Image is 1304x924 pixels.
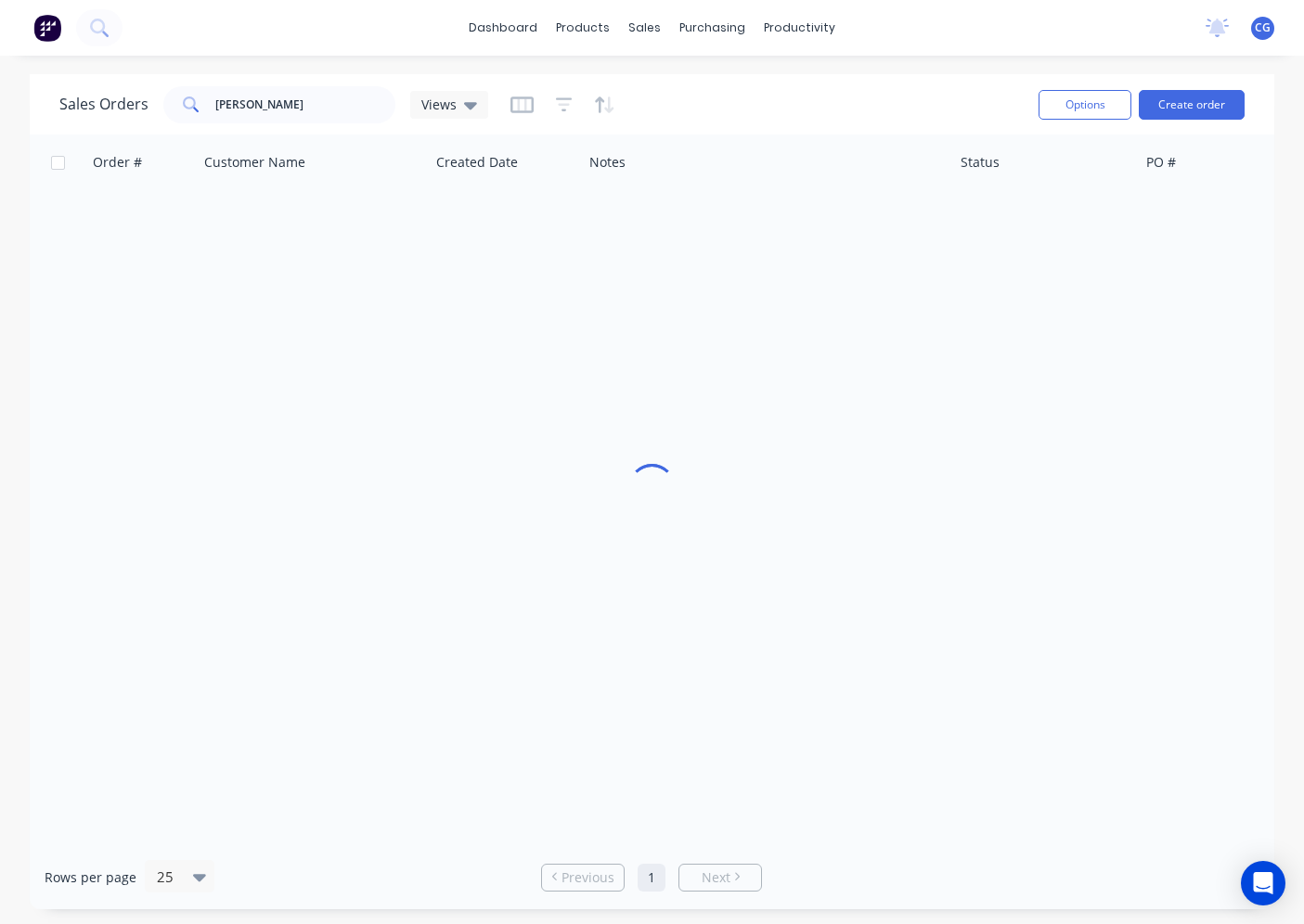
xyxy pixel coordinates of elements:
[45,868,136,887] span: Rows per page
[459,14,547,42] a: dashboard
[542,868,624,887] a: Previous page
[670,14,755,42] div: purchasing
[421,95,457,114] span: Views
[755,14,845,42] div: productivity
[562,868,614,887] span: Previous
[679,868,761,887] a: Next page
[59,96,148,113] h1: Sales Orders
[534,864,769,892] ul: Pagination
[1255,19,1271,36] span: CG
[638,864,665,892] a: Page 1 is your current page
[702,868,730,887] span: Next
[1039,90,1131,120] button: Options
[1241,861,1285,905] div: Open Intercom Messenger
[93,153,142,172] div: Order #
[589,153,626,172] div: Notes
[436,153,518,172] div: Created Date
[1146,153,1176,172] div: PO #
[204,153,305,172] div: Customer Name
[961,153,1000,172] div: Status
[547,14,619,42] div: products
[33,14,61,42] img: Factory
[1139,90,1245,120] button: Create order
[215,86,396,123] input: Search...
[619,14,670,42] div: sales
